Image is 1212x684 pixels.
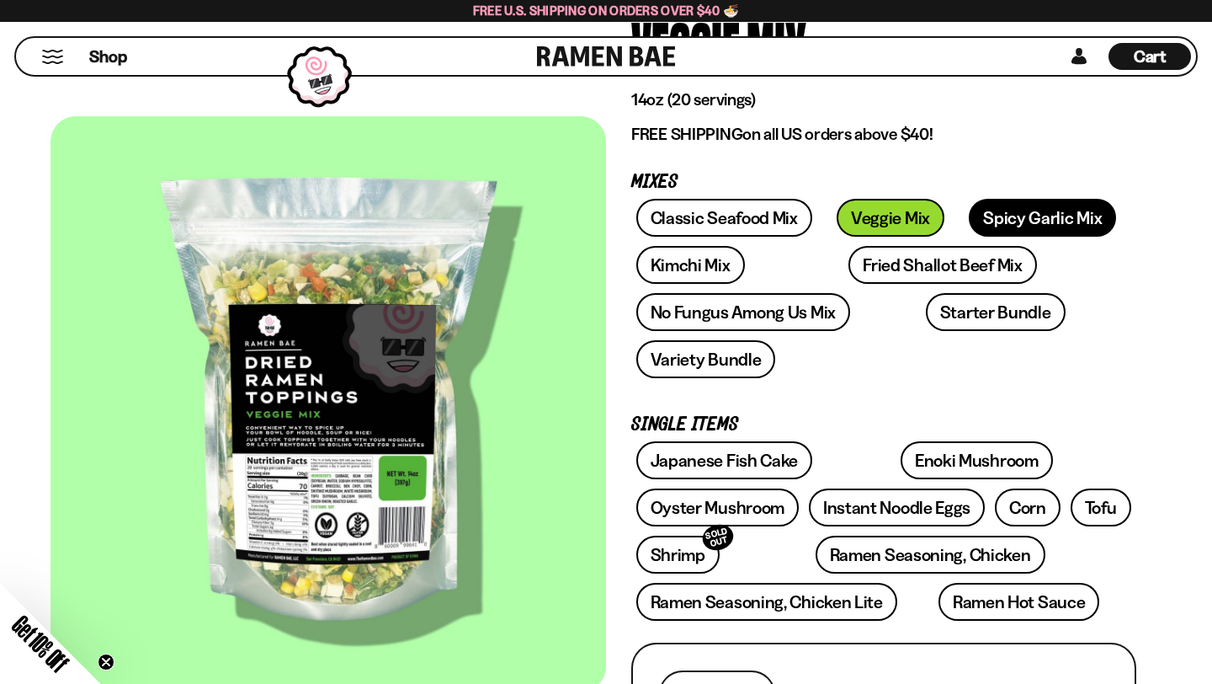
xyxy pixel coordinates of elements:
[1108,38,1191,75] div: Cart
[848,246,1036,284] a: Fried Shallot Beef Mix
[89,43,127,70] a: Shop
[901,441,1053,479] a: Enoki Mushroom
[473,3,740,19] span: Free U.S. Shipping on Orders over $40 🍜
[631,174,1136,190] p: Mixes
[636,441,813,479] a: Japanese Fish Cake
[636,246,745,284] a: Kimchi Mix
[636,536,720,574] a: ShrimpSOLD OUT
[636,489,800,526] a: Oyster Mushroom
[41,50,64,64] button: Mobile Menu Trigger
[631,89,1136,110] p: 14oz (20 servings)
[631,417,1136,433] p: Single Items
[89,45,127,68] span: Shop
[631,124,742,144] strong: FREE SHIPPING
[636,199,812,237] a: Classic Seafood Mix
[636,340,776,378] a: Variety Bundle
[816,536,1045,574] a: Ramen Seasoning, Chicken
[995,489,1060,526] a: Corn
[969,199,1116,237] a: Spicy Garlic Mix
[98,654,114,671] button: Close teaser
[636,583,897,621] a: Ramen Seasoning, Chicken Lite
[938,583,1100,621] a: Ramen Hot Sauce
[636,293,850,331] a: No Fungus Among Us Mix
[699,521,736,554] div: SOLD OUT
[1134,46,1167,67] span: Cart
[926,293,1066,331] a: Starter Bundle
[809,489,985,526] a: Instant Noodle Eggs
[8,611,73,676] span: Get 10% Off
[1071,489,1131,526] a: Tofu
[631,124,1136,145] p: on all US orders above $40!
